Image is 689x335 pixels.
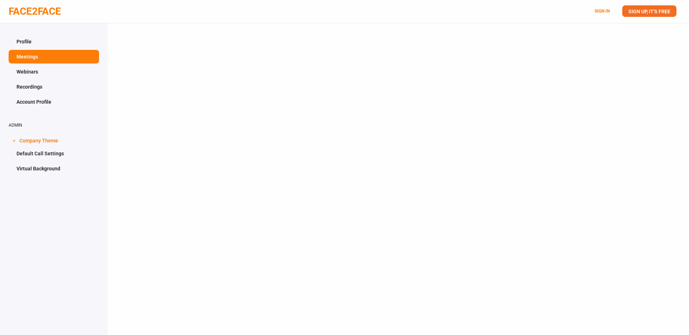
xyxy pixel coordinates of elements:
[9,95,99,109] a: Account Profile
[10,140,18,142] span: >
[9,162,99,175] a: Virtual Background
[9,80,99,94] a: Recordings
[9,35,99,48] a: Profile
[9,123,99,128] h2: ADMIN
[9,50,99,63] a: Meetings
[9,147,99,160] a: Default Call Settings
[9,65,99,79] a: Webinars
[19,133,58,147] span: Company Theme
[595,9,610,14] a: SIGN IN
[622,5,676,17] a: SIGN UP, IT'S FREE
[9,5,61,17] a: FACE2FACE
